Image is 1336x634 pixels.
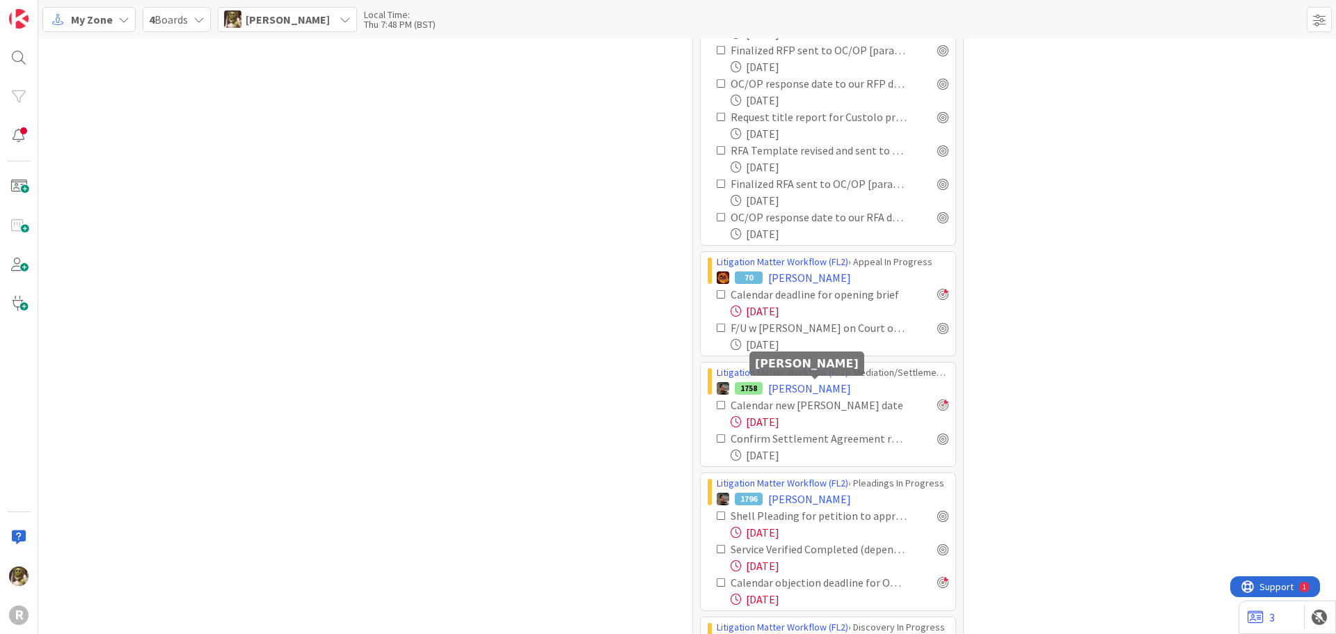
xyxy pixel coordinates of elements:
div: Shell Pleading for petition to approve of distribution - created by paralegal [731,507,907,524]
div: [DATE] [731,58,948,75]
a: Litigation Matter Workflow (FL2) [717,477,848,489]
h5: [PERSON_NAME] [755,357,859,370]
span: Boards [149,11,188,28]
span: [PERSON_NAME] [768,380,851,397]
div: [DATE] [731,413,948,430]
img: Visit kanbanzone.com [9,9,29,29]
a: 3 [1248,609,1275,626]
img: DG [9,566,29,586]
div: Confirm Settlement Agreement received [731,430,907,447]
div: [DATE] [731,125,948,142]
span: [PERSON_NAME] [768,269,851,286]
a: Litigation Matter Workflow (FL2) [717,255,848,268]
div: 1796 [735,493,763,505]
div: Calendar objection deadline for OP (17 days) [731,574,907,591]
div: [DATE] [731,192,948,209]
div: [DATE] [731,447,948,463]
div: Thu 7:48 PM (BST) [364,19,436,29]
img: MW [717,493,729,505]
a: Litigation Matter Workflow (FL2) [717,621,848,633]
div: Finalized RFP sent to OC/OP [paralegal] [731,42,907,58]
div: RFA Template revised and sent to Responsible attorney for review [731,142,907,159]
span: [PERSON_NAME] [768,491,851,507]
div: OC/OP response date to our RFP docketed [paralegal] [731,75,907,92]
div: [DATE] [731,557,948,574]
img: TR [717,271,729,284]
div: › Appeal In Progress [717,255,948,269]
div: [DATE] [731,225,948,242]
div: [DATE] [731,591,948,608]
div: Request title report for Custolo property) check with clients real-estate agent) [731,109,907,125]
div: › Pleadings In Progress [717,476,948,491]
div: [DATE] [731,336,948,353]
a: Litigation Matter Workflow (FL2) [717,366,848,379]
div: Local Time: [364,10,436,19]
div: [DATE] [731,92,948,109]
div: Calendar deadline for opening brief [731,286,907,303]
span: [PERSON_NAME] [246,11,330,28]
span: My Zone [71,11,113,28]
b: 4 [149,13,154,26]
div: OC/OP response date to our RFA docketed [paralegal] [731,209,907,225]
div: › Mediation/Settlement in Progress [717,365,948,380]
div: 70 [735,271,763,284]
div: [DATE] [731,159,948,175]
img: DG [224,10,241,28]
img: MW [717,382,729,395]
span: Support [29,2,63,19]
div: F/U w [PERSON_NAME] on Court of Appeals Folder [731,319,907,336]
div: [DATE] [731,303,948,319]
div: R [9,605,29,625]
div: Service Verified Completed (depends on service method) -Hold for Resolution of Contempt. [731,541,907,557]
div: Finalized RFA sent to OC/OP [paralegal] [731,175,907,192]
div: Calendar new [PERSON_NAME] date [731,397,907,413]
div: 1 [72,6,76,17]
div: 1758 [735,382,763,395]
div: [DATE] [731,524,948,541]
